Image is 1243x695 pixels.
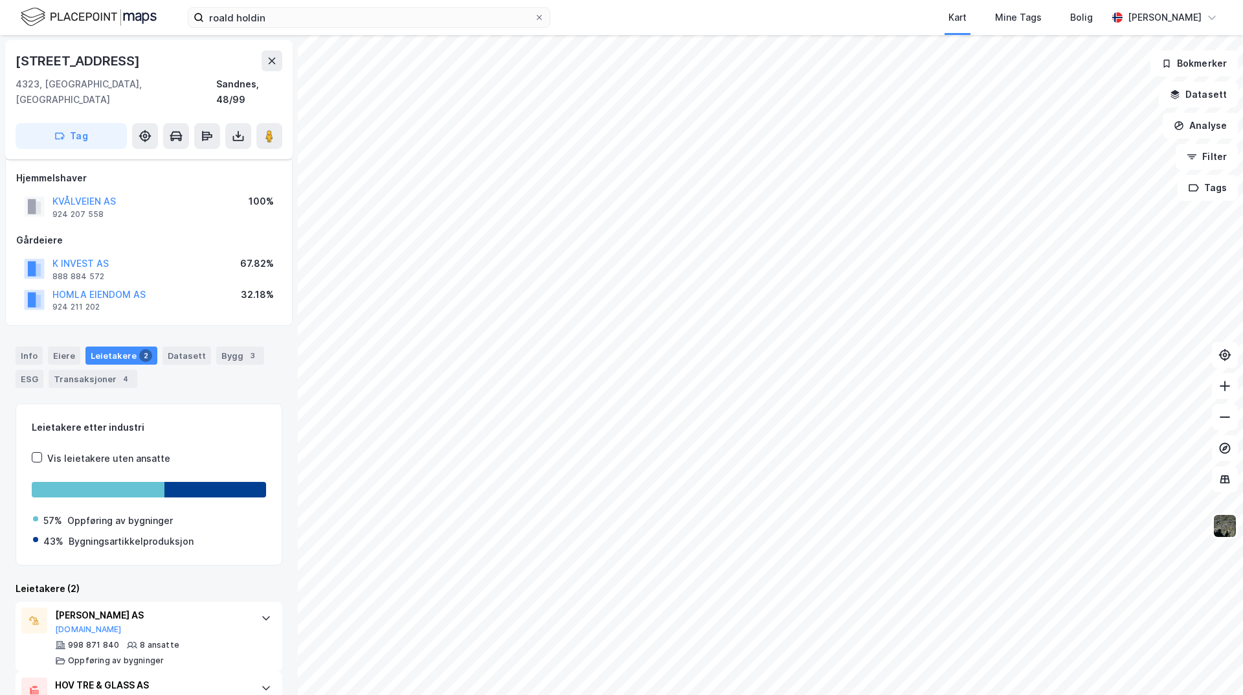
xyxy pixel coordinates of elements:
[1150,51,1238,76] button: Bokmerker
[55,678,248,693] div: HOV TRE & GLASS AS
[16,233,282,248] div: Gårdeiere
[49,370,137,388] div: Transaksjoner
[1070,10,1093,25] div: Bolig
[68,655,164,666] div: Oppføring av bygninger
[246,349,259,362] div: 3
[43,513,62,529] div: 57%
[52,302,100,312] div: 924 211 202
[68,640,119,650] div: 998 871 840
[69,534,194,549] div: Bygningsartikkelproduksjon
[16,51,142,71] div: [STREET_ADDRESS]
[249,194,274,209] div: 100%
[1178,175,1238,201] button: Tags
[240,256,274,271] div: 67.82%
[21,6,157,28] img: logo.f888ab2527a4732fd821a326f86c7f29.svg
[1163,113,1238,139] button: Analyse
[1159,82,1238,108] button: Datasett
[216,347,264,365] div: Bygg
[241,287,274,302] div: 32.18%
[16,170,282,186] div: Hjemmelshaver
[948,10,967,25] div: Kart
[16,581,282,597] div: Leietakere (2)
[1176,144,1238,170] button: Filter
[1128,10,1202,25] div: [PERSON_NAME]
[55,608,248,623] div: [PERSON_NAME] AS
[204,8,534,27] input: Søk på adresse, matrikkel, gårdeiere, leietakere eller personer
[43,534,63,549] div: 43%
[55,624,122,635] button: [DOMAIN_NAME]
[119,372,132,385] div: 4
[16,347,43,365] div: Info
[48,347,80,365] div: Eiere
[47,451,170,466] div: Vis leietakere uten ansatte
[16,370,43,388] div: ESG
[67,513,173,529] div: Oppføring av bygninger
[1178,633,1243,695] iframe: Chat Widget
[1178,633,1243,695] div: Kontrollprogram for chat
[995,10,1042,25] div: Mine Tags
[16,76,216,108] div: 4323, [GEOGRAPHIC_DATA], [GEOGRAPHIC_DATA]
[85,347,157,365] div: Leietakere
[32,420,266,435] div: Leietakere etter industri
[139,349,152,362] div: 2
[16,123,127,149] button: Tag
[140,640,179,650] div: 8 ansatte
[52,209,104,220] div: 924 207 558
[52,271,104,282] div: 888 884 572
[216,76,282,108] div: Sandnes, 48/99
[1213,514,1237,538] img: 9k=
[162,347,211,365] div: Datasett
